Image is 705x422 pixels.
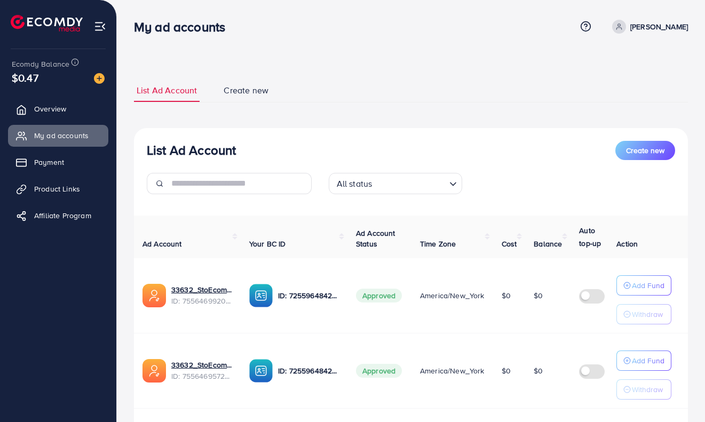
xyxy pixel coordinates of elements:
button: Add Fund [616,351,671,371]
span: America/New_York [420,290,485,301]
span: $0 [502,290,511,301]
p: Add Fund [632,279,664,292]
span: $0 [502,365,511,376]
span: America/New_York [420,365,485,376]
a: 33632_StoEcom14_1759377763347 [171,360,232,370]
img: ic-ba-acc.ded83a64.svg [249,284,273,307]
button: Add Fund [616,275,671,296]
div: <span class='underline'>33632_StoEcom14_1759377763347</span></br>7556469572065607696 [171,360,232,381]
span: ID: 7556469572065607696 [171,371,232,381]
span: $0 [534,290,543,301]
span: Product Links [34,184,80,194]
span: Ad Account Status [356,228,395,249]
img: menu [94,20,106,33]
button: Withdraw [616,304,671,324]
a: My ad accounts [8,125,108,146]
img: ic-ba-acc.ded83a64.svg [249,359,273,383]
span: Create new [626,145,664,156]
p: [PERSON_NAME] [630,20,688,33]
span: Overview [34,103,66,114]
span: $0 [534,365,543,376]
span: Approved [356,364,402,378]
p: Withdraw [632,308,663,321]
h3: My ad accounts [134,19,234,35]
span: Balance [534,238,562,249]
a: [PERSON_NAME] [608,20,688,34]
span: List Ad Account [137,84,197,97]
button: Create new [615,141,675,160]
a: 33632_StoEcom15_1759377802152 [171,284,232,295]
a: Payment [8,152,108,173]
a: Affiliate Program [8,205,108,226]
span: Action [616,238,638,249]
span: Approved [356,289,402,302]
input: Search for option [375,174,445,192]
span: Affiliate Program [34,210,91,221]
span: Payment [34,157,64,168]
a: Product Links [8,178,108,200]
p: Add Fund [632,354,664,367]
span: My ad accounts [34,130,89,141]
img: ic-ads-acc.e4c84228.svg [142,359,166,383]
span: Your BC ID [249,238,286,249]
span: Cost [502,238,517,249]
span: Ecomdy Balance [12,59,69,69]
a: Overview [8,98,108,120]
span: All status [335,176,375,192]
img: logo [11,15,83,31]
p: ID: 7255964842996056065 [278,289,339,302]
div: Search for option [329,173,462,194]
span: $0.47 [12,70,38,85]
span: Ad Account [142,238,182,249]
h3: List Ad Account [147,142,236,158]
span: Time Zone [420,238,456,249]
span: ID: 7556469920024920081 [171,296,232,306]
p: Withdraw [632,383,663,396]
div: <span class='underline'>33632_StoEcom15_1759377802152</span></br>7556469920024920081 [171,284,232,306]
p: ID: 7255964842996056065 [278,364,339,377]
span: Create new [224,84,268,97]
p: Auto top-up [579,224,610,250]
img: image [94,73,105,84]
img: ic-ads-acc.e4c84228.svg [142,284,166,307]
button: Withdraw [616,379,671,400]
iframe: Chat [660,374,697,414]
